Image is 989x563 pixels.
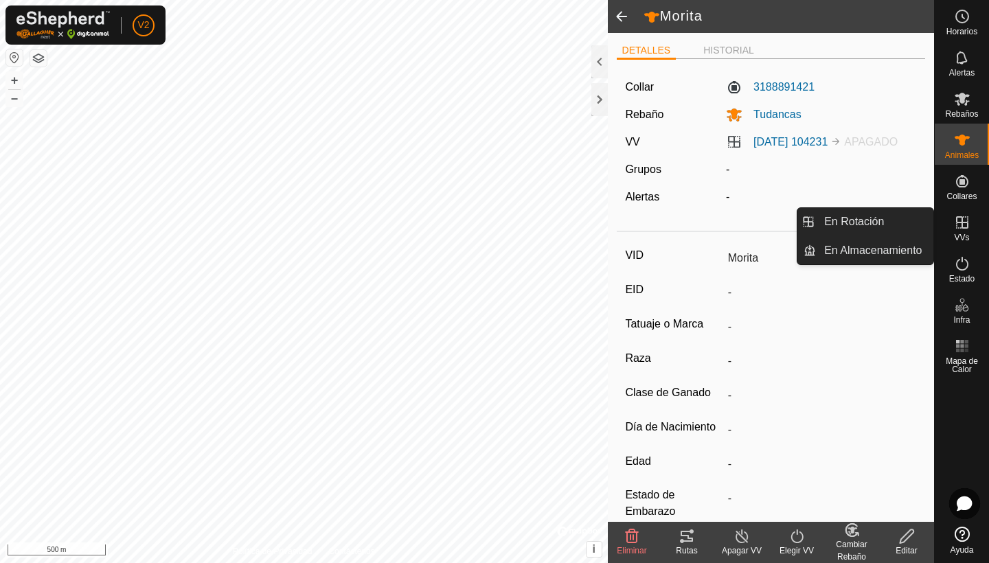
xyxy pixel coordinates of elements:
[137,18,149,32] span: V2
[769,544,824,557] div: Elegir VV
[949,69,975,77] span: Alertas
[617,43,677,60] li: DETALLES
[233,545,312,558] a: Política de Privacidad
[824,214,884,230] span: En Rotación
[625,163,661,175] label: Grupos
[946,192,977,200] span: Collares
[797,237,933,264] li: En Almacenamiento
[617,546,646,555] span: Eliminar
[946,27,977,36] span: Horarios
[816,237,933,264] a: En Almacenamiento
[625,79,654,95] label: Collar
[6,72,23,89] button: +
[726,79,815,95] label: 3188891421
[742,108,802,120] span: Tudancas
[844,136,898,148] span: APAGADO
[625,136,639,148] label: VV
[625,315,722,333] label: Tatuaje o Marca
[644,8,934,25] h2: Morita
[720,189,922,205] div: -
[625,108,663,120] label: Rebaño
[945,151,979,159] span: Animales
[16,11,110,39] img: Logo Gallagher
[593,543,595,555] span: i
[625,452,722,470] label: Edad
[625,418,722,436] label: Día de Nacimiento
[951,546,974,554] span: Ayuda
[797,208,933,235] li: En Rotación
[625,281,722,299] label: EID
[945,110,978,118] span: Rebaños
[659,544,714,557] div: Rutas
[935,521,989,560] a: Ayuda
[6,90,23,106] button: –
[824,242,922,259] span: En Almacenamiento
[830,136,841,147] img: hasta
[625,349,722,367] label: Raza
[954,233,969,242] span: VVs
[625,191,659,203] label: Alertas
[587,542,602,557] button: i
[328,545,374,558] a: Contáctenos
[953,316,970,324] span: Infra
[625,246,722,264] label: VID
[720,161,922,178] div: -
[824,538,879,563] div: Cambiar Rebaño
[698,43,760,58] li: HISTORIAL
[949,275,975,283] span: Estado
[625,384,722,402] label: Clase de Ganado
[816,208,933,235] a: En Rotación
[938,357,986,374] span: Mapa de Calor
[879,544,934,557] div: Editar
[625,487,722,520] label: Estado de Embarazo
[6,49,23,66] button: Restablecer Mapa
[753,136,828,148] a: [DATE] 104231
[30,50,47,67] button: Capas del Mapa
[714,544,769,557] div: Apagar VV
